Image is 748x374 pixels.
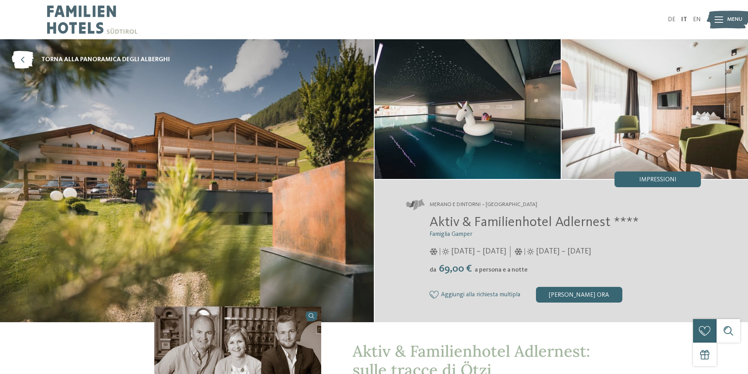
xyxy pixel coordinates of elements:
i: Orario d’apertura tutto l'anno [525,248,534,255]
i: Orario d’apertura tutto l'anno [514,248,523,255]
span: 69,00 € [437,264,474,274]
a: IT [681,16,687,23]
img: Il family hotel a Merano e dintorni con una marcia in più [561,39,748,179]
span: da [430,267,436,273]
span: [DATE] – [DATE] [536,246,591,257]
a: DE [668,16,675,23]
span: [DATE] – [DATE] [451,246,506,257]
span: Merano e dintorni – [GEOGRAPHIC_DATA] [430,201,537,209]
span: torna alla panoramica degli alberghi [41,55,170,64]
a: torna alla panoramica degli alberghi [12,51,170,69]
i: Orario d’apertura tutto l'anno [430,248,438,255]
a: EN [693,16,701,23]
span: Aktiv & Familienhotel Adlernest **** [430,215,639,229]
i: Orario d’apertura tutto l'anno [440,248,449,255]
img: Il family hotel a Merano e dintorni con una marcia in più [375,39,561,179]
span: Aggiungi alla richiesta multipla [441,292,520,299]
span: Menu [727,16,743,24]
span: Impressioni [639,177,677,183]
span: a persona e a notte [475,267,528,273]
div: [PERSON_NAME] ora [536,287,622,303]
span: Famiglia Gamper [430,231,472,237]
